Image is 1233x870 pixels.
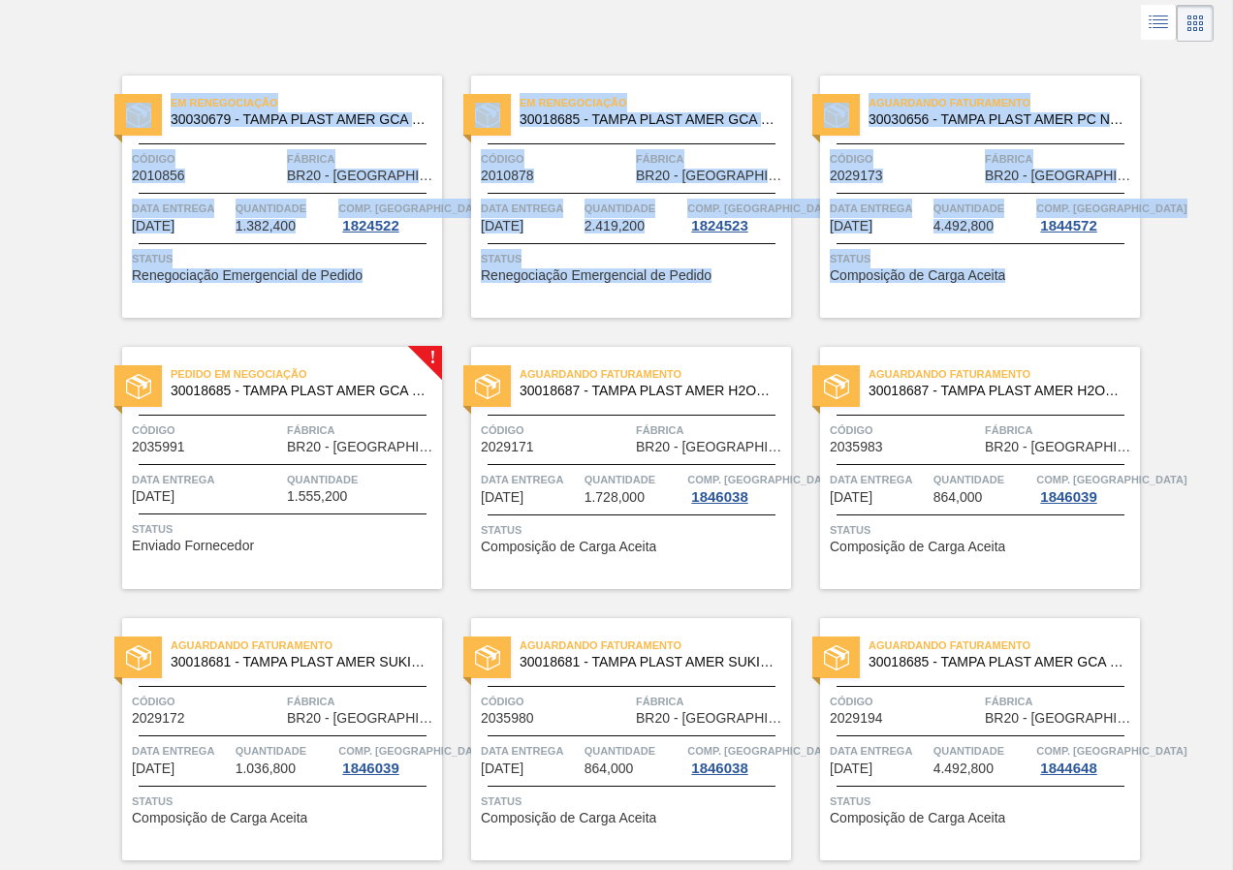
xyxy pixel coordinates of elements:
[830,249,1135,268] span: Status
[481,420,631,440] span: Código
[287,470,437,489] span: Quantidade
[171,636,442,655] span: Aguardando Faturamento
[236,741,334,761] span: Quantidade
[132,440,185,454] span: 2035991
[475,645,500,670] img: status
[830,692,980,711] span: Código
[830,792,1135,811] span: Status
[824,645,849,670] img: status
[475,103,500,128] img: status
[869,655,1124,669] span: 30018685 - TAMPA PLAST AMER GCA S/LINER
[481,169,534,183] span: 2010878
[585,219,645,233] span: 2.419,200
[132,489,174,504] span: 01/10/2025
[830,811,1005,825] span: Composição de Carga Aceita
[338,761,402,776] div: 1846039
[132,169,185,183] span: 2010856
[93,76,442,318] a: statusEm renegociação30030679 - TAMPA PLAST AMER GCA ZERO NIV24Código2010856FábricaBR20 - [GEOGRA...
[1036,741,1186,761] span: Comp. Carga
[985,692,1135,711] span: Fábrica
[481,268,711,283] span: Renegociação Emergencial de Pedido
[132,761,174,776] span: 02/10/2025
[636,711,786,726] span: BR20 - Sapucaia
[475,374,500,399] img: status
[132,470,282,489] span: Data entrega
[830,149,980,169] span: Código
[481,792,786,811] span: Status
[442,76,791,318] a: statusEm renegociação30018685 - TAMPA PLAST AMER GCA S/LINERCódigo2010878FábricaBR20 - [GEOGRAPHI...
[585,470,683,489] span: Quantidade
[830,540,1005,554] span: Composição de Carga Aceita
[520,112,775,127] span: 30018685 - TAMPA PLAST AMER GCA S/LINER
[830,761,872,776] span: 09/10/2025
[287,692,437,711] span: Fábrica
[132,420,282,440] span: Código
[132,249,437,268] span: Status
[830,490,872,505] span: 02/10/2025
[1036,199,1186,218] span: Comp. Carga
[585,199,683,218] span: Quantidade
[287,169,437,183] span: BR20 - Sapucaia
[132,539,254,553] span: Enviado Fornecedor
[933,199,1032,218] span: Quantidade
[520,93,791,112] span: Em renegociação
[869,384,1124,398] span: 30018687 - TAMPA PLAST AMER H2OH LIMAO S/LINER
[338,199,437,233] a: Comp. [GEOGRAPHIC_DATA]1824522
[830,470,929,489] span: Data entrega
[132,692,282,711] span: Código
[481,490,523,505] span: 02/10/2025
[1036,470,1135,505] a: Comp. [GEOGRAPHIC_DATA]1846039
[481,692,631,711] span: Código
[985,440,1135,454] span: BR20 - Sapucaia
[93,618,442,860] a: statusAguardando Faturamento30018681 - TAMPA PLAST AMER SUKITA S/LINERCódigo2029172FábricaBR20 - ...
[287,440,437,454] span: BR20 - Sapucaia
[687,741,838,761] span: Comp. Carga
[1036,761,1100,776] div: 1844648
[481,520,786,540] span: Status
[132,792,437,811] span: Status
[132,268,363,283] span: Renegociação Emergencial de Pedido
[636,169,786,183] span: BR20 - Sapucaia
[933,741,1032,761] span: Quantidade
[869,112,1124,127] span: 30030656 - TAMPA PLAST AMER PC NIV24
[1141,5,1177,42] div: Visão em Lista
[171,364,442,384] span: Pedido em Negociação
[933,470,1032,489] span: Quantidade
[520,384,775,398] span: 30018687 - TAMPA PLAST AMER H2OH LIMAO S/LINER
[132,149,282,169] span: Código
[126,103,151,128] img: status
[585,490,645,505] span: 1.728,000
[791,618,1140,860] a: statusAguardando Faturamento30018685 - TAMPA PLAST AMER GCA S/LINERCódigo2029194FábricaBR20 - [GE...
[481,741,580,761] span: Data entrega
[687,199,786,233] a: Comp. [GEOGRAPHIC_DATA]1824523
[830,219,872,233] span: 30/09/2025
[132,219,174,233] span: 10/09/2025
[93,347,442,589] a: !statusPedido em Negociação30018685 - TAMPA PLAST AMER GCA S/LINERCódigo2035991FábricaBR20 - [GEO...
[442,347,791,589] a: statusAguardando Faturamento30018687 - TAMPA PLAST AMER H2OH LIMAO S/LINERCódigo2029171FábricaBR2...
[1036,470,1186,489] span: Comp. Carga
[1036,199,1135,233] a: Comp. [GEOGRAPHIC_DATA]1844572
[520,655,775,669] span: 30018681 - TAMPA PLAST AMER SUKITA S/LINER
[520,636,791,655] span: Aguardando Faturamento
[687,199,838,218] span: Comp. Carga
[791,76,1140,318] a: statusAguardando Faturamento30030656 - TAMPA PLAST AMER PC NIV24Código2029173FábricaBR20 - [GEOGR...
[481,470,580,489] span: Data entrega
[481,219,523,233] span: 12/09/2025
[830,199,929,218] span: Data entrega
[171,112,427,127] span: 30030679 - TAMPA PLAST AMER GCA ZERO NIV24
[338,741,437,776] a: Comp. [GEOGRAPHIC_DATA]1846039
[338,199,489,218] span: Comp. Carga
[687,470,838,489] span: Comp. Carga
[287,489,347,504] span: 1.555,200
[1036,218,1100,233] div: 1844572
[824,103,849,128] img: status
[869,636,1140,655] span: Aguardando Faturamento
[287,149,437,169] span: Fábrica
[830,741,929,761] span: Data entrega
[132,199,231,218] span: Data entrega
[985,149,1135,169] span: Fábrica
[687,218,751,233] div: 1824523
[520,364,791,384] span: Aguardando Faturamento
[636,692,786,711] span: Fábrica
[687,489,751,505] div: 1846038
